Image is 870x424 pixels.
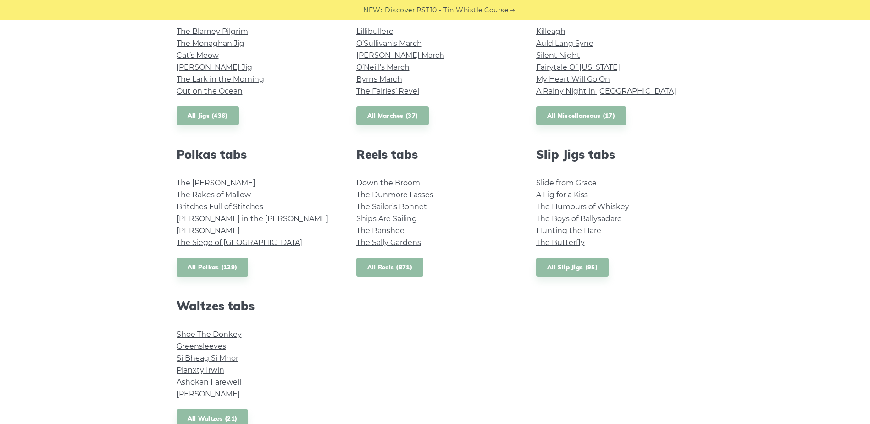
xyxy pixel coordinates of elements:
a: The Banshee [356,226,405,235]
a: All Reels (871) [356,258,424,277]
a: All Slip Jigs (95) [536,258,609,277]
a: O’Neill’s March [356,63,410,72]
a: All Jigs (436) [177,106,239,125]
a: The Humours of Whiskey [536,202,629,211]
a: Greensleeves [177,342,226,351]
h2: Polkas tabs [177,147,334,162]
a: The Fairies’ Revel [356,87,419,95]
a: Planxty Irwin [177,366,224,374]
span: Discover [385,5,415,16]
a: Auld Lang Syne [536,39,593,48]
a: The Blarney Pilgrim [177,27,248,36]
a: Britches Full of Stitches [177,202,263,211]
a: Out on the Ocean [177,87,243,95]
a: Shoe The Donkey [177,330,242,339]
a: The Sally Gardens [356,238,421,247]
a: The Dunmore Lasses [356,190,433,199]
a: Si­ Bheag Si­ Mhor [177,354,238,363]
a: A Fig for a Kiss [536,190,588,199]
a: My Heart Will Go On [536,75,610,84]
a: Silent Night [536,51,580,60]
a: [PERSON_NAME] March [356,51,444,60]
a: The [PERSON_NAME] [177,179,255,187]
a: Byrns March [356,75,402,84]
a: [PERSON_NAME] in the [PERSON_NAME] [177,214,328,223]
a: The Monaghan Jig [177,39,244,48]
a: The Boys of Ballysadare [536,214,622,223]
a: Killeagh [536,27,565,36]
a: [PERSON_NAME] [177,390,240,398]
a: Hunting the Hare [536,226,601,235]
a: PST10 - Tin Whistle Course [416,5,508,16]
a: [PERSON_NAME] Jig [177,63,252,72]
a: Ashokan Farewell [177,378,241,386]
a: The Lark in the Morning [177,75,264,84]
a: All Polkas (129) [177,258,249,277]
a: Fairytale Of [US_STATE] [536,63,620,72]
a: The Sailor’s Bonnet [356,202,427,211]
a: Slide from Grace [536,179,597,187]
a: O’Sullivan’s March [356,39,422,48]
a: Cat’s Meow [177,51,219,60]
h2: Reels tabs [356,147,514,162]
h2: Slip Jigs tabs [536,147,694,162]
a: Lillibullero [356,27,393,36]
a: Down the Broom [356,179,420,187]
a: A Rainy Night in [GEOGRAPHIC_DATA] [536,87,676,95]
a: The Butterfly [536,238,585,247]
a: All Miscellaneous (17) [536,106,626,125]
a: The Rakes of Mallow [177,190,251,199]
a: Ships Are Sailing [356,214,417,223]
a: All Marches (37) [356,106,429,125]
a: [PERSON_NAME] [177,226,240,235]
h2: Waltzes tabs [177,299,334,313]
span: NEW: [363,5,382,16]
a: The Siege of [GEOGRAPHIC_DATA] [177,238,302,247]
